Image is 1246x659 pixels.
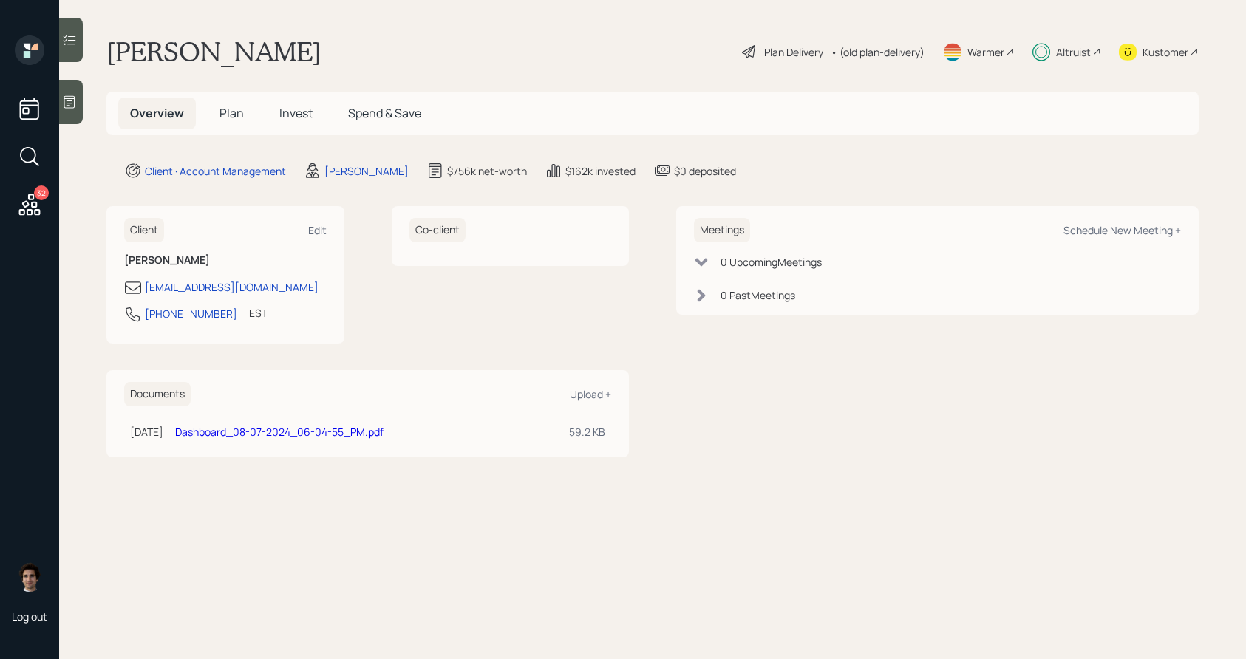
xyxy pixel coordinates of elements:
div: 0 Upcoming Meeting s [721,254,822,270]
div: 59.2 KB [569,424,605,440]
span: Overview [130,105,184,121]
div: [PHONE_NUMBER] [145,306,237,321]
div: Client · Account Management [145,163,286,179]
h6: Co-client [409,218,466,242]
div: Upload + [570,387,611,401]
div: EST [249,305,268,321]
div: Plan Delivery [764,44,823,60]
div: [PERSON_NAME] [324,163,409,179]
h6: Client [124,218,164,242]
div: Kustomer [1143,44,1188,60]
div: [DATE] [130,424,163,440]
div: 0 Past Meeting s [721,287,795,303]
h6: Meetings [694,218,750,242]
div: • (old plan-delivery) [831,44,925,60]
div: $756k net-worth [447,163,527,179]
div: Schedule New Meeting + [1063,223,1181,237]
div: 32 [34,185,49,200]
a: Dashboard_08-07-2024_06-04-55_PM.pdf [175,425,384,439]
img: harrison-schaefer-headshot-2.png [15,562,44,592]
div: [EMAIL_ADDRESS][DOMAIN_NAME] [145,279,319,295]
h6: [PERSON_NAME] [124,254,327,267]
div: Log out [12,610,47,624]
div: Edit [308,223,327,237]
h6: Documents [124,382,191,406]
div: Warmer [967,44,1004,60]
span: Invest [279,105,313,121]
h1: [PERSON_NAME] [106,35,321,68]
div: $162k invested [565,163,636,179]
div: $0 deposited [674,163,736,179]
span: Plan [219,105,244,121]
span: Spend & Save [348,105,421,121]
div: Altruist [1056,44,1091,60]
